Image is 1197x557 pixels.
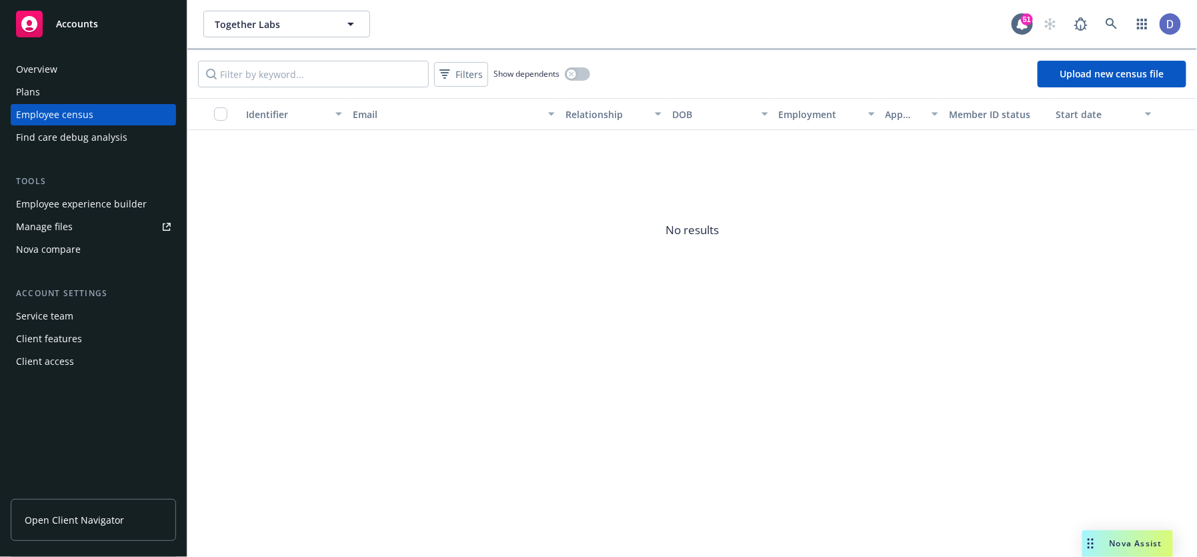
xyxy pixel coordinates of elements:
[56,19,98,29] span: Accounts
[16,328,82,350] div: Client features
[16,216,73,237] div: Manage files
[1082,530,1099,557] div: Drag to move
[347,98,561,130] button: Email
[565,107,647,121] div: Relationship
[11,127,176,148] a: Find care debug analysis
[353,107,541,121] div: Email
[1038,61,1186,87] a: Upload new census file
[1037,11,1064,37] a: Start snowing
[11,81,176,103] a: Plans
[11,193,176,215] a: Employee experience builder
[16,351,74,372] div: Client access
[434,62,488,87] button: Filters
[16,127,127,148] div: Find care debug analysis
[11,104,176,125] a: Employee census
[11,287,176,300] div: Account settings
[16,59,57,80] div: Overview
[241,98,347,130] button: Identifier
[1082,530,1173,557] button: Nova Assist
[1056,107,1137,121] div: Start date
[11,306,176,327] a: Service team
[11,5,176,43] a: Accounts
[493,68,559,79] span: Show dependents
[774,98,880,130] button: Employment
[1098,11,1125,37] a: Search
[11,239,176,260] a: Nova compare
[455,67,483,81] span: Filters
[944,98,1050,130] button: Member ID status
[187,130,1197,330] span: No results
[215,17,330,31] span: Together Labs
[11,328,176,350] a: Client features
[11,175,176,188] div: Tools
[16,81,40,103] div: Plans
[203,11,370,37] button: Together Labs
[1160,13,1181,35] img: photo
[672,107,754,121] div: DOB
[16,193,147,215] div: Employee experience builder
[1110,538,1162,549] span: Nova Assist
[16,239,81,260] div: Nova compare
[667,98,774,130] button: DOB
[437,65,485,84] span: Filters
[16,104,93,125] div: Employee census
[246,107,327,121] div: Identifier
[198,61,429,87] input: Filter by keyword...
[1068,11,1094,37] a: Report a Bug
[16,306,73,327] div: Service team
[560,98,667,130] button: Relationship
[1129,11,1156,37] a: Switch app
[779,107,860,121] div: Employment
[11,216,176,237] a: Manage files
[11,351,176,372] a: Client access
[11,59,176,80] a: Overview
[880,98,944,130] button: App status
[1050,98,1157,130] button: Start date
[214,107,227,121] input: Select all
[886,107,924,121] div: App status
[25,513,124,527] span: Open Client Navigator
[1021,13,1033,25] div: 51
[949,107,1045,121] div: Member ID status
